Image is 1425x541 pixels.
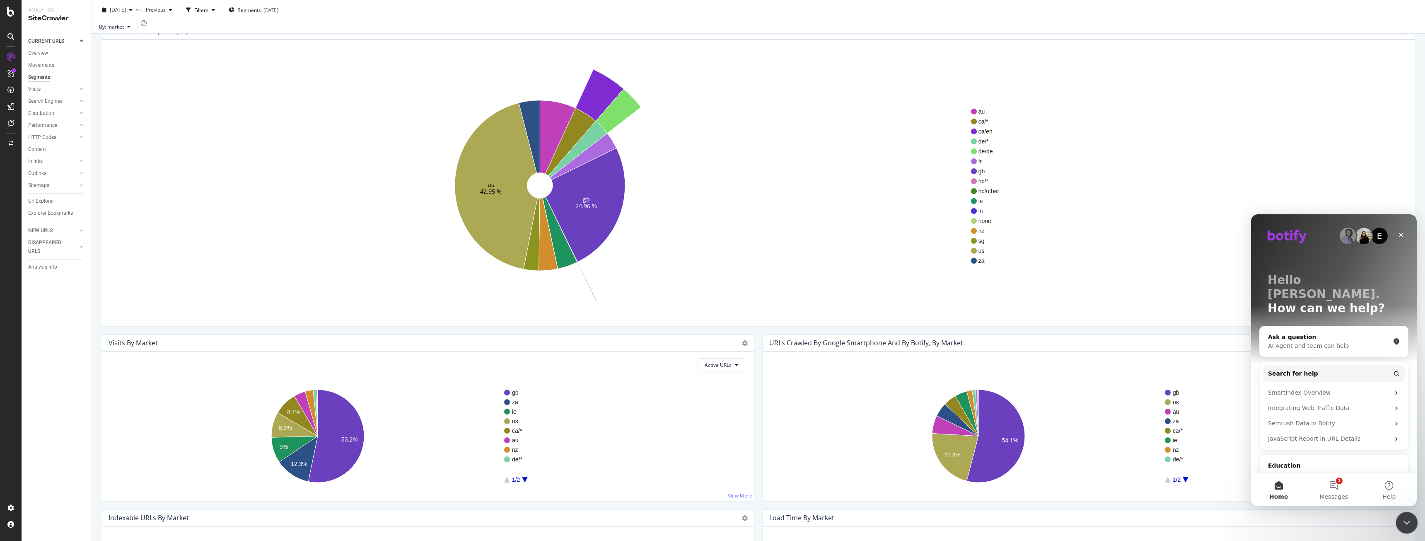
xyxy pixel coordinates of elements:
[341,436,358,443] text: 53.2%
[978,207,1000,215] span: in
[238,6,261,13] span: Segments
[1002,437,1019,444] text: 54.1%
[1251,214,1417,506] iframe: Intercom live chat
[698,358,745,371] button: Active URLs
[28,61,54,70] div: Movements
[978,147,1000,155] span: de/de
[742,340,748,346] i: Options
[109,337,158,349] h4: Visits by market
[194,6,208,13] div: Filters
[28,145,86,154] a: Content
[28,169,46,178] div: Outlinks
[978,197,1000,205] span: ie
[28,197,86,206] a: Url Explorer
[287,409,300,416] text: 8.1%
[28,157,77,166] a: Inlinks
[1173,437,1177,444] text: ie
[512,389,519,396] text: gb
[28,109,54,118] div: Distribution
[28,49,48,58] div: Overview
[705,361,732,369] span: Active URLs
[978,257,1000,265] span: za
[769,512,834,524] h4: Load Time by market
[978,187,1000,195] span: hc/other
[583,195,590,203] text: gb
[1396,512,1418,534] iframe: Intercom live chat
[109,378,744,494] div: A chart.
[512,408,517,415] text: ie
[512,418,518,425] text: us
[28,61,86,70] a: Movements
[1173,446,1179,453] text: nz
[28,97,63,106] div: Search Engines
[279,425,292,431] text: 8.9%
[28,133,77,142] a: HTTP Codes
[28,238,77,256] a: DISAPPEARED URLS
[978,237,1000,245] span: sg
[28,263,86,272] a: Analysis Info
[28,181,49,190] div: Sitemaps
[742,515,748,521] i: Options
[99,3,136,17] button: [DATE]
[480,187,502,195] text: 42.95 %
[28,121,57,130] div: Performance
[28,209,86,218] a: Explorer Bookmarks
[978,167,1000,175] span: gb
[978,227,1000,235] span: nz
[28,85,77,94] a: Visits
[291,461,307,467] text: 12.3%
[1173,399,1179,405] text: us
[28,181,77,190] a: Sitemaps
[512,437,519,444] text: au
[110,6,126,13] span: 2025 Sep. 18th
[978,217,1000,225] span: none
[99,23,124,30] span: By: market
[92,20,138,33] button: By: market
[109,512,189,524] h4: Indexable URLs by market
[944,452,961,459] text: 21.8%
[1173,389,1179,396] text: gb
[1173,476,1181,483] text: 1/2
[1173,408,1179,415] text: au
[28,14,85,23] div: SiteCrawler
[28,133,56,142] div: HTTP Codes
[978,127,1000,136] span: ca/en
[183,3,218,17] button: Filters
[263,6,278,13] div: [DATE]
[512,399,518,405] text: za
[512,476,520,483] text: 1/2
[488,180,494,188] text: us
[142,6,166,13] span: Previous
[728,492,752,499] a: View More
[28,37,77,46] a: CURRENT URLS
[978,157,1000,165] span: fr
[28,37,64,46] div: CURRENT URLS
[770,378,1405,494] div: A chart.
[28,109,77,118] a: Distribution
